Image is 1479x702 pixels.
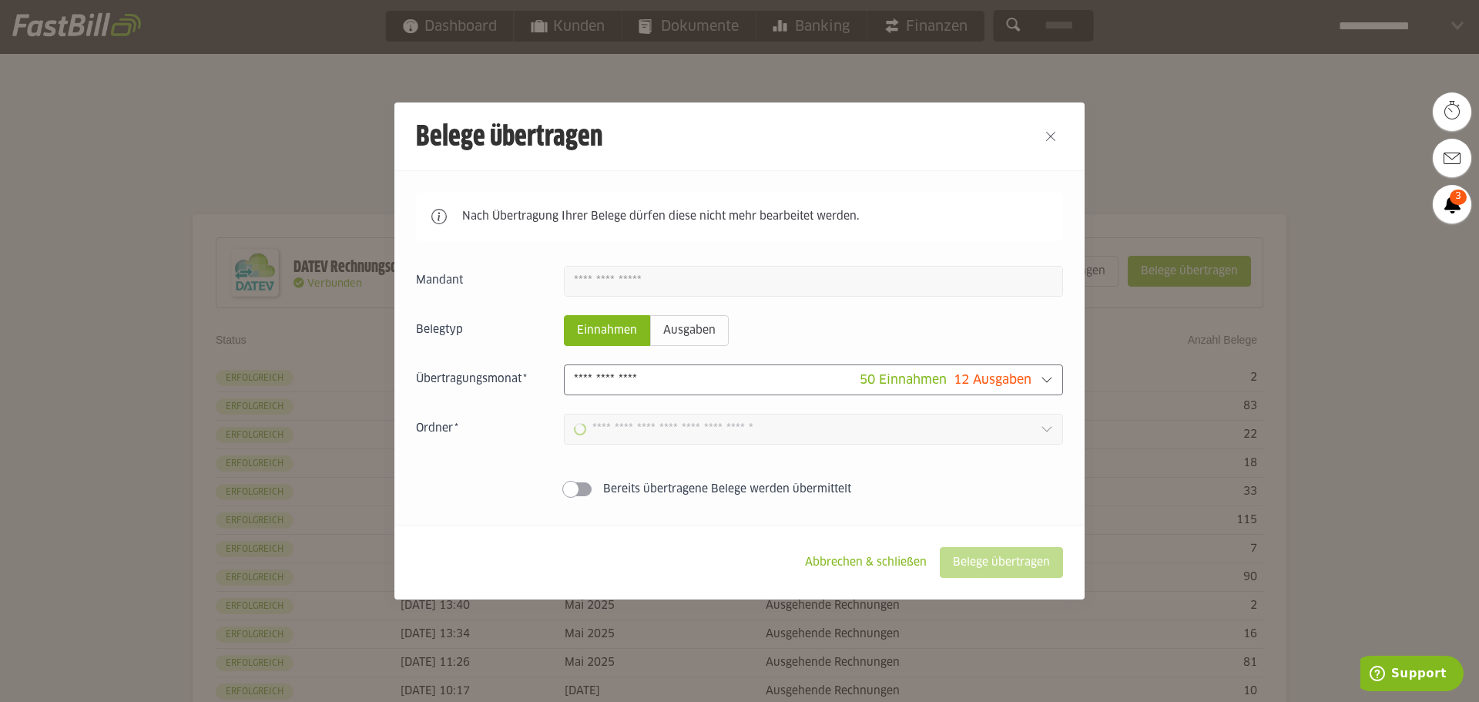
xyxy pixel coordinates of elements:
sl-radio-button: Einnahmen [564,315,650,346]
sl-switch: Bereits übertragene Belege werden übermittelt [416,482,1063,497]
span: 3 [1450,190,1467,205]
a: 3 [1433,185,1471,223]
span: 12 Ausgaben [954,374,1031,386]
sl-button: Belege übertragen [940,547,1063,578]
iframe: Öffnet ein Widget, in dem Sie weitere Informationen finden [1360,656,1464,694]
span: 50 Einnahmen [860,374,947,386]
sl-radio-button: Ausgaben [650,315,729,346]
sl-button: Abbrechen & schließen [792,547,940,578]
